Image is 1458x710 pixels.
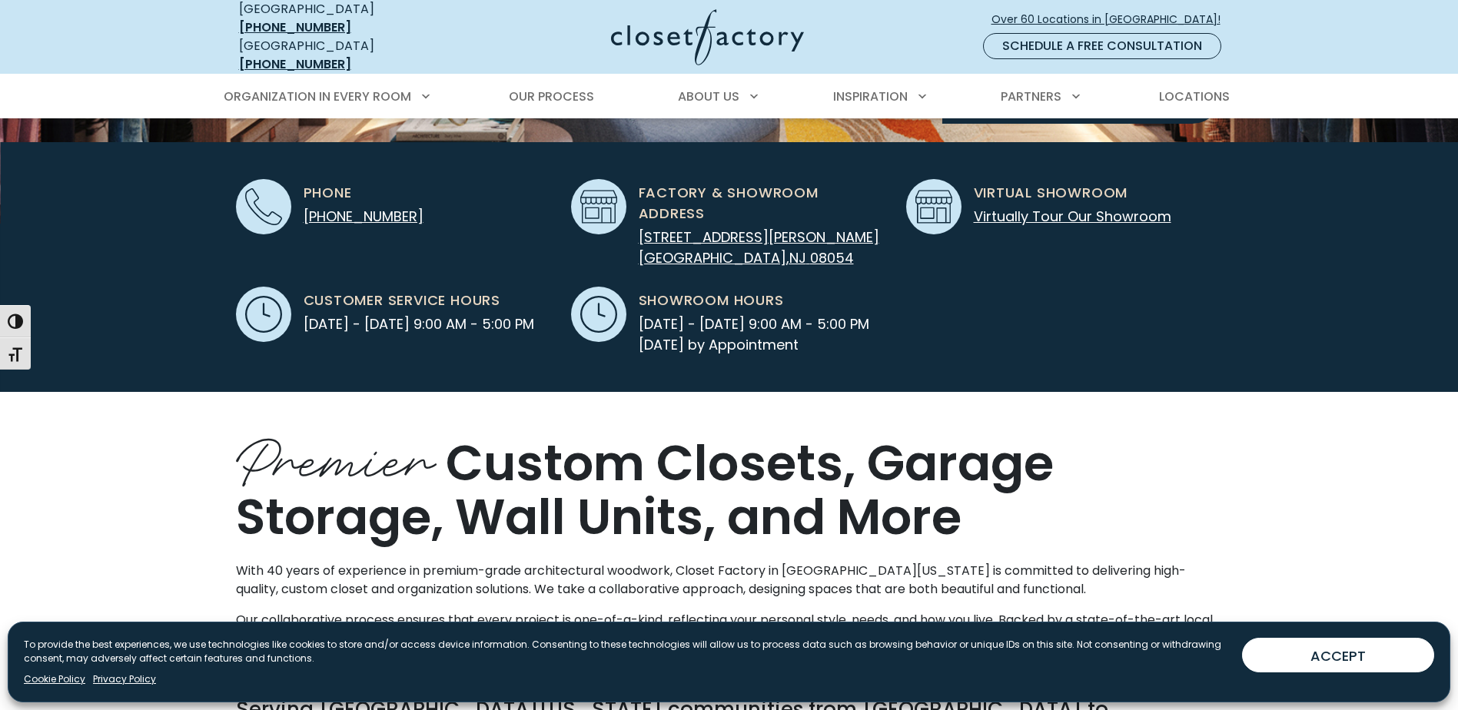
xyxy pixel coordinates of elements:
span: Locations [1159,88,1230,105]
span: Phone [304,182,352,203]
a: [PHONE_NUMBER] [239,55,351,73]
span: and More [727,483,961,552]
p: With 40 years of experience in premium-grade architectural woodwork, Closet Factory in [GEOGRAPHI... [236,562,1223,599]
a: Over 60 Locations in [GEOGRAPHIC_DATA]! [991,6,1234,33]
p: To provide the best experiences, we use technologies like cookies to store and/or access device i... [24,638,1230,665]
div: [GEOGRAPHIC_DATA] [239,37,462,74]
span: Factory & Showroom Address [639,182,888,224]
span: Customer Service Hours [304,290,501,310]
span: Showroom Hours [639,290,784,310]
span: [DATE] - [DATE] 9:00 AM - 5:00 PM [304,314,534,334]
span: Organization in Every Room [224,88,411,105]
p: Our collaborative process ensures that every project is one-of-a-kind, reflecting your personal s... [236,611,1223,685]
a: Schedule a Free Consultation [983,33,1221,59]
span: Over 60 Locations in [GEOGRAPHIC_DATA]! [991,12,1233,28]
span: Partners [1001,88,1061,105]
a: Virtually Tour Our Showroom [974,207,1171,226]
a: Privacy Policy [93,672,156,686]
span: Inspiration [833,88,908,105]
span: NJ [789,248,806,267]
span: About Us [678,88,739,105]
a: Cookie Policy [24,672,85,686]
span: [DATE] by Appointment [639,334,869,355]
img: Closet Factory Logo [611,9,804,65]
span: Our Process [509,88,594,105]
button: ACCEPT [1242,638,1434,672]
a: [PHONE_NUMBER] [239,18,351,36]
a: [STREET_ADDRESS][PERSON_NAME] [GEOGRAPHIC_DATA],NJ 08054 [639,227,879,267]
span: 08054 [810,248,854,267]
nav: Primary Menu [213,75,1246,118]
span: [STREET_ADDRESS][PERSON_NAME] [639,227,879,247]
span: [DATE] - [DATE] 9:00 AM - 5:00 PM [639,314,869,334]
span: Virtual Showroom [974,182,1128,203]
span: [GEOGRAPHIC_DATA] [639,248,786,267]
img: Showroom icon [915,188,952,225]
span: Custom Closets, Garage Storage, Wall Units, [236,429,1054,551]
a: [PHONE_NUMBER] [304,207,423,226]
span: Premier [236,410,434,499]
